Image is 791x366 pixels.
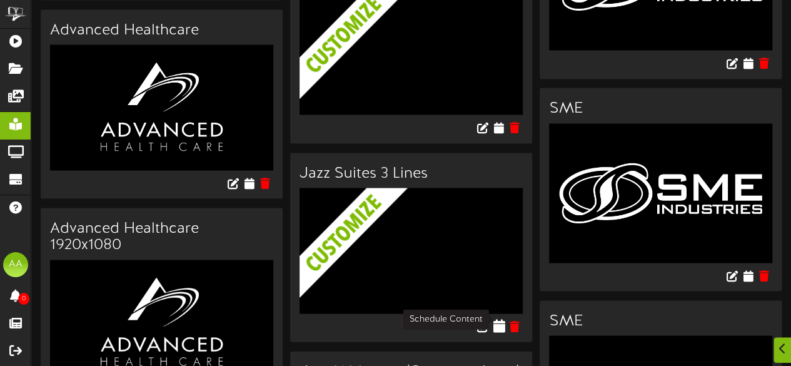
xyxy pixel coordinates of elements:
[50,22,273,38] h3: Advanced Healthcare
[549,123,772,263] img: cb6c8ce7-7247-4c29-852a-03e30aa5b741.png
[3,252,28,277] div: AA
[18,293,29,305] span: 0
[300,188,542,348] img: customize_overlay-33eb2c126fd3cb1579feece5bc878b72.png
[300,165,523,181] h3: Jazz Suites 3 Lines
[50,220,273,253] h3: Advanced Healthcare 1920x1080
[549,313,772,329] h3: SME
[50,44,273,170] img: 49307b33-a4a6-40ff-b502-aa5b4991927c.png
[549,100,772,116] h3: SME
